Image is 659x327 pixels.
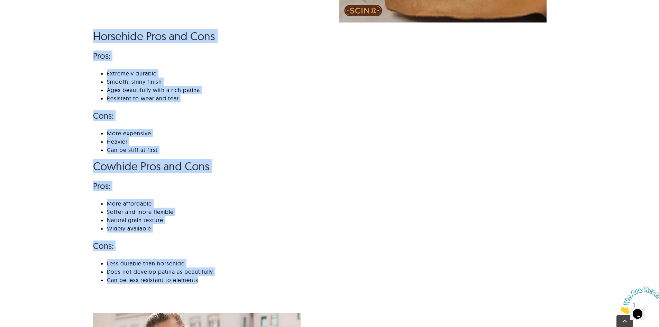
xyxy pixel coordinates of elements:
span: Cowhide Pros and Cons [93,159,209,173]
h3: Cons: [93,241,566,251]
li: Resistant to wear and tear [107,94,566,102]
li: More affordable [107,199,566,208]
li: Can be less resistant to elements [107,276,566,284]
li: Heavier [107,137,566,146]
li: Less durable than horsehide [107,259,566,267]
h3: Pros: [93,51,566,61]
li: Widely available [107,224,566,233]
li: Does not develop patina as beautifully [107,267,566,276]
li: Natural grain texture [107,216,566,224]
span: Horsehide Pros and Cons [93,29,215,43]
li: Softer and more flexible [107,208,566,216]
h3: Cons: [93,111,566,121]
h3: Pros: [93,181,566,191]
li: Extremely durable [107,69,566,78]
iframe: chat widget [616,284,659,317]
img: Chat attention grabber [3,3,46,30]
span: 1 [3,3,6,9]
li: Can be stiff at first [107,146,566,154]
li: Smooth, shiny finish [107,78,566,86]
li: More expensive [107,129,566,137]
li: Ages beautifully with a rich patina [107,86,566,94]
